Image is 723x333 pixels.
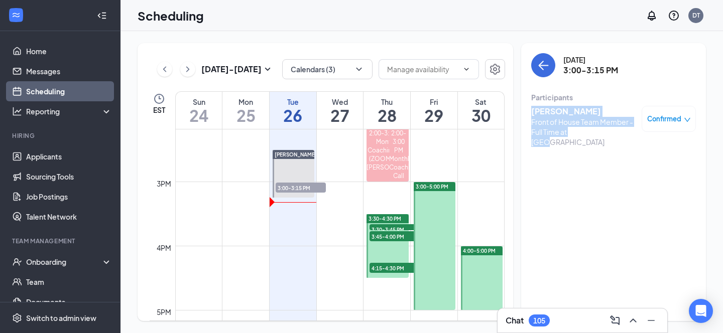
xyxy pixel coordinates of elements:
[506,315,524,326] h3: Chat
[411,97,457,107] div: Fri
[537,59,549,71] svg: ArrowLeft
[411,107,457,124] h1: 29
[463,247,496,254] span: 4:00-5:00 PM
[668,10,680,22] svg: QuestionInfo
[12,106,22,116] svg: Analysis
[160,63,170,75] svg: ChevronLeft
[270,107,316,124] h1: 26
[183,63,193,75] svg: ChevronRight
[180,62,195,77] button: ChevronRight
[155,306,173,317] div: 5pm
[533,316,545,325] div: 105
[607,312,623,328] button: ComposeMessage
[369,215,401,222] span: 3:30-4:30 PM
[389,129,409,154] div: 2:00-3:00 PM
[155,178,173,189] div: 3pm
[684,116,691,123] span: down
[416,183,448,190] span: 3:00-5:00 PM
[692,11,700,20] div: DT
[317,107,364,124] h1: 27
[625,312,641,328] button: ChevronUp
[176,92,222,129] a: August 24, 2025
[643,312,659,328] button: Minimize
[270,92,316,129] a: August 26, 2025
[97,11,107,21] svg: Collapse
[138,7,204,24] h1: Scheduling
[458,92,504,129] a: August 30, 2025
[364,92,410,129] a: August 28, 2025
[367,137,408,172] div: Monthly Coaching Call (ZOOM) with [PERSON_NAME]
[370,263,420,273] span: 4:15-4:30 PM
[26,106,112,116] div: Reporting
[645,314,657,326] svg: Minimize
[176,97,222,107] div: Sun
[262,63,274,75] svg: SmallChevronDown
[609,314,621,326] svg: ComposeMessage
[389,154,409,206] div: Monthly Coaching Call (ZOOM) with [PERSON_NAME]
[26,166,112,187] a: Sourcing Tools
[275,151,317,157] span: [PERSON_NAME]
[26,187,112,207] a: Job Postings
[26,313,96,323] div: Switch to admin view
[370,224,420,234] span: 3:30-3:45 PM
[26,207,112,227] a: Talent Network
[153,105,165,115] span: EST
[370,231,420,241] span: 3:45-4:00 PM
[26,257,103,267] div: Onboarding
[317,92,364,129] a: August 27, 2025
[11,10,21,20] svg: WorkstreamLogo
[201,64,262,75] h3: [DATE] - [DATE]
[222,92,269,129] a: August 25, 2025
[26,81,112,101] a: Scheduling
[12,237,110,245] div: Team Management
[222,107,269,124] h1: 25
[12,131,110,140] div: Hiring
[276,183,326,193] span: 3:00-3:15 PM
[354,64,364,74] svg: ChevronDown
[531,106,637,117] h3: [PERSON_NAME]
[563,55,618,65] div: [DATE]
[317,97,364,107] div: Wed
[26,146,112,166] a: Applicants
[458,97,504,107] div: Sat
[364,97,410,107] div: Thu
[12,313,22,323] svg: Settings
[26,272,112,292] a: Team
[646,10,658,22] svg: Notifications
[157,62,172,77] button: ChevronLeft
[176,107,222,124] h1: 24
[563,65,618,76] h3: 3:00-3:15 PM
[531,92,696,102] div: Participants
[155,242,173,253] div: 4pm
[26,292,112,312] a: Documents
[364,107,410,124] h1: 28
[531,53,555,77] button: back-button
[485,59,505,79] button: Settings
[689,299,713,323] div: Open Intercom Messenger
[387,64,458,75] input: Manage availability
[647,114,681,124] span: Confirmed
[462,65,470,73] svg: ChevronDown
[367,129,408,137] div: 2:00-3:00 PM
[531,117,637,147] div: Front of House Team Member - Full Time at [GEOGRAPHIC_DATA]
[411,92,457,129] a: August 29, 2025
[153,93,165,105] svg: Clock
[282,59,373,79] button: Calendars (3)ChevronDown
[627,314,639,326] svg: ChevronUp
[270,97,316,107] div: Tue
[458,107,504,124] h1: 30
[26,61,112,81] a: Messages
[12,257,22,267] svg: UserCheck
[26,41,112,61] a: Home
[222,97,269,107] div: Mon
[489,63,501,75] svg: Settings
